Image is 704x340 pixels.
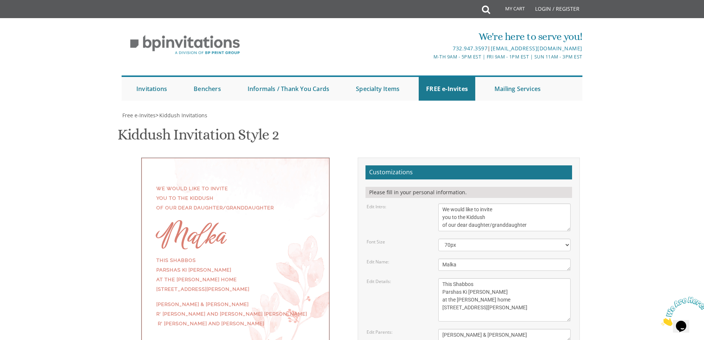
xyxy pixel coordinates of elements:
div: | [276,44,582,53]
iframe: chat widget [658,294,704,329]
img: Chat attention grabber [3,3,49,32]
a: 732.947.3597 [453,45,487,52]
label: Font Size [367,239,385,245]
a: FREE e-Invites [419,77,475,101]
textarea: This Shabbos Parshas Vayigash at our home [STREET_ADDRESS][US_STATE] [438,278,571,322]
h1: Kiddush Invitation Style 2 [118,127,279,148]
div: [PERSON_NAME] & [PERSON_NAME] R' [PERSON_NAME] and [PERSON_NAME] [PERSON_NAME] r' [PERSON_NAME] a... [156,300,314,329]
a: Benchers [186,77,228,101]
a: Invitations [129,77,174,101]
a: Informals / Thank You Cards [240,77,337,101]
h2: Customizations [365,165,572,179]
img: BP Invitation Loft [122,30,248,60]
a: Free e-Invites [122,112,156,119]
div: Malka [156,231,314,241]
div: We're here to serve you! [276,29,582,44]
textarea: We would like to invite you to the Kiddush of our dear daughter [438,203,571,231]
a: Kiddush Invitations [159,112,207,119]
a: Specialty Items [348,77,407,101]
label: Edit Intro: [367,203,386,210]
label: Edit Parents: [367,329,392,335]
label: Edit Details: [367,278,391,285]
a: [EMAIL_ADDRESS][DOMAIN_NAME] [491,45,582,52]
div: We would like to invite you to the Kiddush of our dear daughter/granddaughter [156,184,314,213]
textarea: [PERSON_NAME] [438,259,571,271]
div: This Shabbos Parshas Ki [PERSON_NAME] at the [PERSON_NAME] home [STREET_ADDRESS][PERSON_NAME] [156,256,314,294]
a: My Cart [489,1,530,19]
div: M-Th 9am - 5pm EST | Fri 9am - 1pm EST | Sun 11am - 3pm EST [276,53,582,61]
a: Mailing Services [487,77,548,101]
label: Edit Name: [367,259,389,265]
div: Please fill in your personal information. [365,187,572,198]
span: > [156,112,207,119]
